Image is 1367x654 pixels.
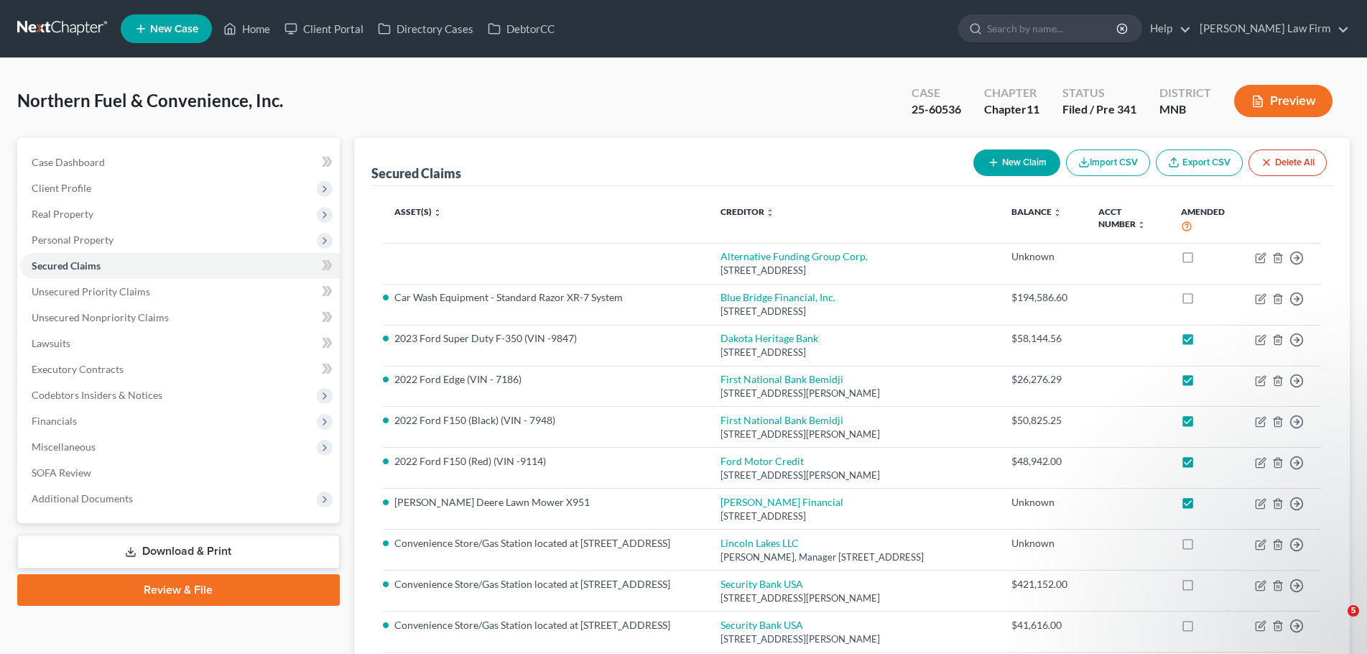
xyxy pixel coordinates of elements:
[720,619,803,631] a: Security Bank USA
[720,537,799,549] a: Lincoln Lakes LLC
[720,428,988,441] div: [STREET_ADDRESS][PERSON_NAME]
[912,85,961,101] div: Case
[394,331,698,346] li: 2023 Ford Super Duty F-350 (VIN -9847)
[394,290,698,305] li: Car Wash Equipment - Standard Razor XR-7 System
[720,206,774,217] a: Creditor unfold_more
[394,618,698,632] li: Convenience Store/Gas Station located at [STREET_ADDRESS]
[277,16,371,42] a: Client Portal
[17,535,340,568] a: Download & Print
[1066,149,1150,176] button: Import CSV
[1159,101,1211,118] div: MNB
[481,16,562,42] a: DebtorCC
[1011,454,1075,469] div: $48,942.00
[1011,372,1075,387] div: $26,276.29
[394,454,698,469] li: 2022 Ford F150 (Red) (VIN -9114)
[1011,331,1075,346] div: $58,144.56
[720,373,843,385] a: First National Bank Bemidji
[1011,413,1075,428] div: $50,825.25
[32,363,124,375] span: Executory Contracts
[720,469,988,482] div: [STREET_ADDRESS][PERSON_NAME]
[1169,198,1243,243] th: Amended
[394,413,698,428] li: 2022 Ford F150 (Black) (VIN - 7948)
[32,492,133,505] span: Additional Documents
[32,441,96,453] span: Miscellaneous
[20,149,340,175] a: Case Dashboard
[1011,206,1062,217] a: Balance unfold_more
[1348,605,1359,617] span: 5
[32,156,105,168] span: Case Dashboard
[1234,85,1333,117] button: Preview
[720,591,988,605] div: [STREET_ADDRESS][PERSON_NAME]
[1027,102,1039,116] span: 11
[20,305,340,331] a: Unsecured Nonpriority Claims
[720,510,988,523] div: [STREET_ADDRESS]
[1011,577,1075,591] div: $421,152.00
[371,165,461,182] div: Secured Claims
[1192,16,1349,42] a: [PERSON_NAME] Law Firm
[720,455,804,467] a: Ford Motor Credit
[766,208,774,217] i: unfold_more
[394,577,698,591] li: Convenience Store/Gas Station located at [STREET_ADDRESS]
[17,574,340,606] a: Review & File
[394,495,698,510] li: [PERSON_NAME] Deere Lawn Mower X951
[32,182,91,194] span: Client Profile
[720,387,988,400] div: [STREET_ADDRESS][PERSON_NAME]
[720,264,988,277] div: [STREET_ADDRESS]
[720,291,835,303] a: Blue Bridge Financial, Inc.
[216,16,277,42] a: Home
[984,101,1039,118] div: Chapter
[371,16,481,42] a: Directory Cases
[32,208,93,220] span: Real Property
[984,85,1039,101] div: Chapter
[912,101,961,118] div: 25-60536
[1143,16,1191,42] a: Help
[20,331,340,356] a: Lawsuits
[1011,249,1075,264] div: Unknown
[32,337,70,349] span: Lawsuits
[32,285,150,298] span: Unsecured Priority Claims
[720,578,803,590] a: Security Bank USA
[32,259,101,272] span: Secured Claims
[1137,221,1146,229] i: unfold_more
[1318,605,1353,640] iframe: Intercom live chat
[720,632,988,646] div: [STREET_ADDRESS][PERSON_NAME]
[32,466,91,479] span: SOFA Review
[1248,149,1327,176] button: Delete All
[720,250,868,262] a: Alternative Funding Group Corp.
[1053,208,1062,217] i: unfold_more
[1062,101,1136,118] div: Filed / Pre 341
[17,90,283,111] span: Northern Fuel & Convenience, Inc.
[1011,290,1075,305] div: $194,586.60
[433,208,442,217] i: unfold_more
[720,305,988,318] div: [STREET_ADDRESS]
[720,551,988,564] div: [PERSON_NAME], Manager [STREET_ADDRESS]
[20,279,340,305] a: Unsecured Priority Claims
[720,496,843,508] a: [PERSON_NAME] Financial
[1062,85,1136,101] div: Status
[32,415,77,427] span: Financials
[1011,495,1075,510] div: Unknown
[973,149,1060,176] button: New Claim
[1098,206,1146,229] a: Acct Number unfold_more
[1011,536,1075,551] div: Unknown
[1156,149,1243,176] a: Export CSV
[20,460,340,486] a: SOFA Review
[20,253,340,279] a: Secured Claims
[720,332,818,344] a: Dakota Heritage Bank
[394,206,442,217] a: Asset(s) unfold_more
[32,311,169,323] span: Unsecured Nonpriority Claims
[1159,85,1211,101] div: District
[394,372,698,387] li: 2022 Ford Edge (VIN - 7186)
[720,346,988,359] div: [STREET_ADDRESS]
[1011,618,1075,632] div: $41,616.00
[150,24,198,34] span: New Case
[20,356,340,382] a: Executory Contracts
[32,234,113,246] span: Personal Property
[394,536,698,551] li: Convenience Store/Gas Station located at [STREET_ADDRESS]
[720,414,843,426] a: First National Bank Bemidji
[987,15,1118,42] input: Search by name...
[32,389,162,401] span: Codebtors Insiders & Notices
